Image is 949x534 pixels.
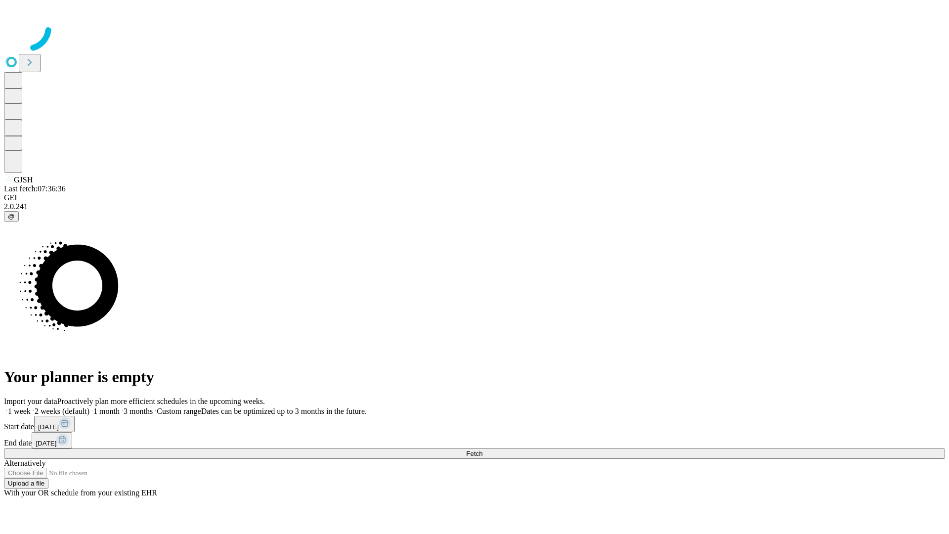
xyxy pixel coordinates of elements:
[4,211,19,222] button: @
[4,459,45,467] span: Alternatively
[4,478,48,489] button: Upload a file
[124,407,153,415] span: 3 months
[4,202,945,211] div: 2.0.241
[32,432,72,448] button: [DATE]
[4,489,157,497] span: With your OR schedule from your existing EHR
[201,407,367,415] span: Dates can be optimized up to 3 months in the future.
[466,450,482,457] span: Fetch
[4,416,945,432] div: Start date
[14,176,33,184] span: GJSH
[57,397,265,405] span: Proactively plan more efficient schedules in the upcoming weeks.
[4,448,945,459] button: Fetch
[38,423,59,431] span: [DATE]
[4,193,945,202] div: GEI
[34,416,75,432] button: [DATE]
[4,368,945,386] h1: Your planner is empty
[157,407,201,415] span: Custom range
[35,407,89,415] span: 2 weeks (default)
[93,407,120,415] span: 1 month
[4,184,66,193] span: Last fetch: 07:36:36
[8,407,31,415] span: 1 week
[36,440,56,447] span: [DATE]
[8,213,15,220] span: @
[4,397,57,405] span: Import your data
[4,432,945,448] div: End date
